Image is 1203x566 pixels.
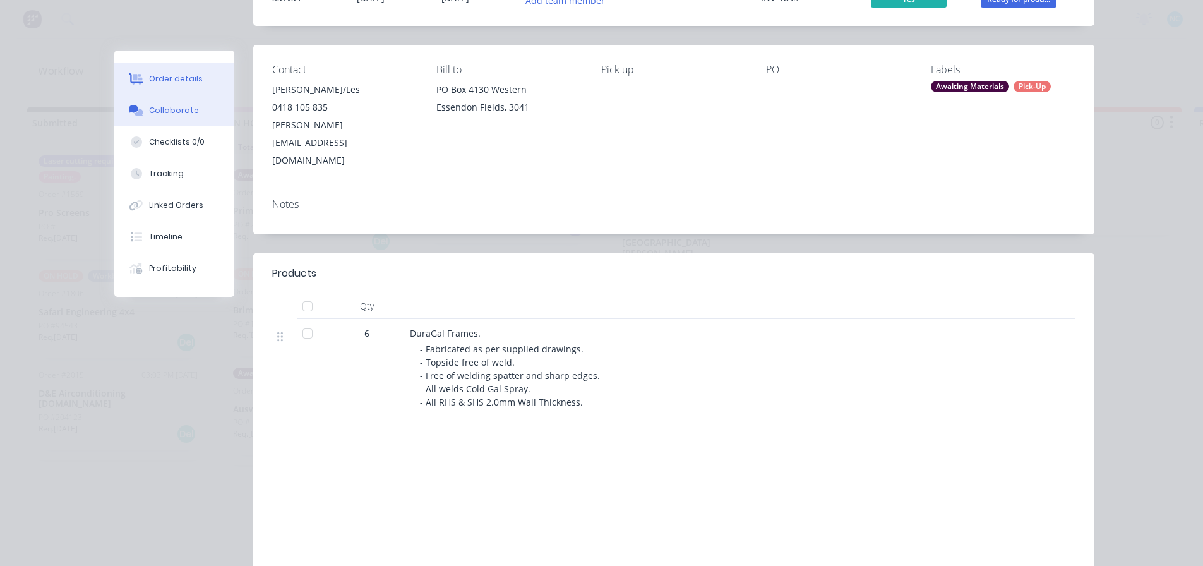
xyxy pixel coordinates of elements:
span: 6 [364,327,369,340]
div: PO Box 4130 WesternEssendon Fields, 3041 [436,81,581,121]
div: Checklists 0/0 [149,136,205,148]
div: 0418 105 835 [272,99,417,116]
div: Order details [149,73,203,85]
div: Pick up [601,64,746,76]
div: Contact [272,64,417,76]
div: Timeline [149,231,183,243]
div: Bill to [436,64,581,76]
span: DuraGal Frames. [410,327,481,339]
div: Labels [931,64,1075,76]
div: Products [272,266,316,281]
div: [PERSON_NAME]/Les [272,81,417,99]
button: Profitability [114,253,234,284]
div: [PERSON_NAME]/Les0418 105 835[PERSON_NAME][EMAIL_ADDRESS][DOMAIN_NAME] [272,81,417,169]
div: Qty [329,294,405,319]
div: Collaborate [149,105,199,116]
button: Checklists 0/0 [114,126,234,158]
div: Essendon Fields, 3041 [436,99,581,116]
div: Pick-Up [1014,81,1051,92]
button: Timeline [114,221,234,253]
div: [PERSON_NAME][EMAIL_ADDRESS][DOMAIN_NAME] [272,116,417,169]
div: Profitability [149,263,196,274]
div: Awaiting Materials [931,81,1009,92]
div: PO [766,64,911,76]
button: Order details [114,63,234,95]
div: Linked Orders [149,200,203,211]
button: Tracking [114,158,234,190]
div: PO Box 4130 Western [436,81,581,99]
div: Tracking [149,168,184,179]
div: Notes [272,198,1075,210]
button: Linked Orders [114,190,234,221]
span: - Fabricated as per supplied drawings. - Topside free of weld. - Free of welding spatter and shar... [420,343,602,408]
button: Collaborate [114,95,234,126]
